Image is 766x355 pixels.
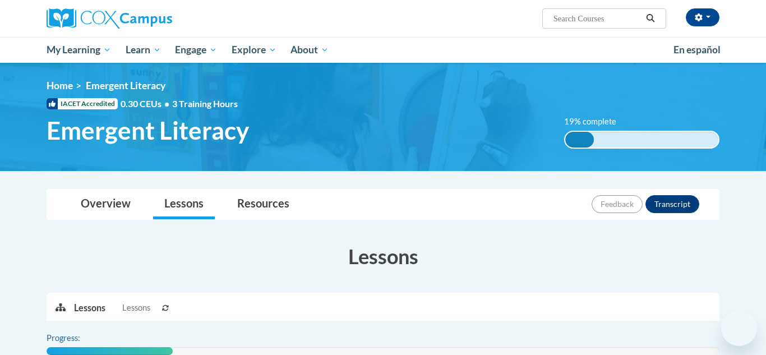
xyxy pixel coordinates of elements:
span: 0.30 CEUs [121,98,172,110]
iframe: Button to launch messaging window [721,310,757,346]
a: Explore [224,37,284,63]
span: Emergent Literacy [47,116,249,145]
button: Transcript [645,195,699,213]
a: About [284,37,336,63]
span: About [290,43,329,57]
button: Feedback [592,195,643,213]
span: • [164,98,169,109]
a: Lessons [153,190,215,219]
span: Learn [126,43,161,57]
label: Progress: [47,332,111,344]
button: Search [642,12,659,25]
input: Search Courses [552,12,642,25]
a: Home [47,80,73,91]
a: My Learning [39,37,118,63]
a: Cox Campus [47,8,260,29]
a: Engage [168,37,224,63]
span: 3 Training Hours [172,98,238,109]
span: En español [673,44,721,56]
p: Lessons [74,302,105,314]
img: Cox Campus [47,8,172,29]
span: Engage [175,43,217,57]
a: Resources [226,190,301,219]
a: En español [666,38,728,62]
span: IACET Accredited [47,98,118,109]
label: 19% complete [564,116,629,128]
span: Explore [232,43,276,57]
button: Account Settings [686,8,719,26]
a: Learn [118,37,168,63]
h3: Lessons [47,242,719,270]
div: Main menu [30,37,736,63]
span: My Learning [47,43,111,57]
a: Overview [70,190,142,219]
span: Lessons [122,302,150,314]
div: 19% complete [565,132,594,147]
span: Emergent Literacy [86,80,165,91]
